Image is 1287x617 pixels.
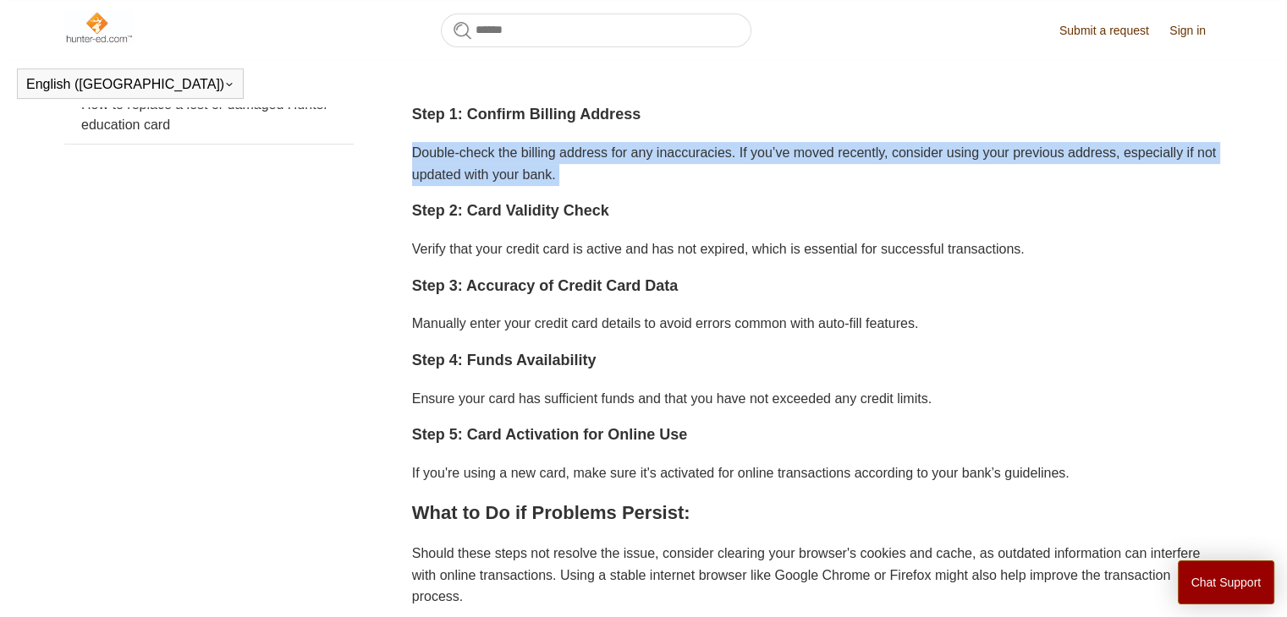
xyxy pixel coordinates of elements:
p: Ensure your card has sufficient funds and that you have not exceeded any credit limits. [412,388,1223,410]
p: Manually enter your credit card details to avoid errors common with auto-fill features. [412,313,1223,335]
p: If you're using a new card, make sure it's activated for online transactions according to your ba... [412,462,1223,484]
h3: Step 3: Accuracy of Credit Card Data [412,274,1223,298]
p: Should these steps not resolve the issue, consider clearing your browser's cookies and cache, as ... [412,543,1223,608]
a: Submit a request [1059,22,1166,40]
h3: Step 5: Card Activation for Online Use [412,423,1223,447]
h3: Step 1: Confirm Billing Address [412,102,1223,127]
h3: Step 2: Card Validity Check [412,199,1223,223]
p: Double-check the billing address for any inaccuracies. If you’ve moved recently, consider using y... [412,142,1223,185]
img: Hunter-Ed Help Center home page [64,10,133,44]
p: Verify that your credit card is active and has not expired, which is essential for successful tra... [412,238,1223,260]
input: Search [441,14,751,47]
h3: Step 4: Funds Availability [412,348,1223,373]
h2: What to Do if Problems Persist: [412,498,1223,527]
a: Sign in [1169,22,1223,40]
button: English ([GEOGRAPHIC_DATA]) [26,77,234,92]
a: How to replace a lost or damaged Hunter education card [64,86,354,144]
button: Chat Support [1178,560,1275,604]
